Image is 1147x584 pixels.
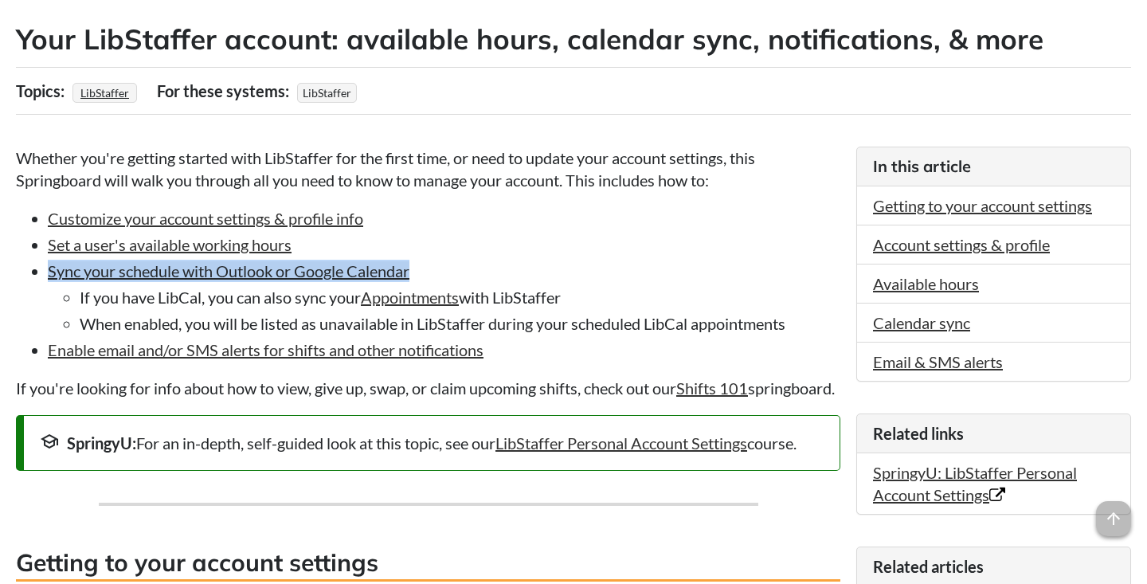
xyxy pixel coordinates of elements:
p: Whether you're getting started with LibStaffer for the first time, or need to update your account... [16,147,840,191]
span: LibStaffer [297,83,357,103]
div: For an in-depth, self-guided look at this topic, see our course. [40,432,824,454]
a: LibStaffer Personal Account Settings [495,433,747,453]
span: Related articles [873,557,984,576]
p: If you're looking for info about how to view, give up, swap, or claim upcoming shifts, check out ... [16,377,840,399]
span: arrow_upward [1096,501,1131,536]
div: Topics: [16,76,69,106]
div: For these systems: [157,76,293,106]
a: Available hours [873,274,979,293]
h2: Your LibStaffer account: available hours, calendar sync, notifications, & more [16,20,1131,59]
li: When enabled, you will be listed as unavailable in LibStaffer during your scheduled LibCal appoin... [80,312,840,335]
a: Getting to your account settings [873,196,1092,215]
a: Enable email and/or SMS alerts for shifts and other notifications [48,340,483,359]
a: SpringyU: LibStaffer Personal Account Settings [873,463,1077,504]
a: Sync your schedule with Outlook or Google Calendar [48,261,409,280]
h3: Getting to your account settings [16,546,840,582]
a: Customize your account settings & profile info [48,209,363,228]
a: Shifts 101 [676,378,748,398]
a: arrow_upward [1096,503,1131,522]
a: Account settings & profile [873,235,1050,254]
span: school [40,432,59,451]
span: Related links [873,424,964,443]
li: If you have LibCal, you can also sync your with LibStaffer [80,286,840,308]
strong: SpringyU: [67,433,136,453]
a: Calendar sync [873,313,970,332]
a: LibStaffer [78,81,131,104]
a: Set a user's available working hours [48,235,292,254]
h3: In this article [873,155,1114,178]
a: Appointments [361,288,459,307]
a: Email & SMS alerts [873,352,1003,371]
